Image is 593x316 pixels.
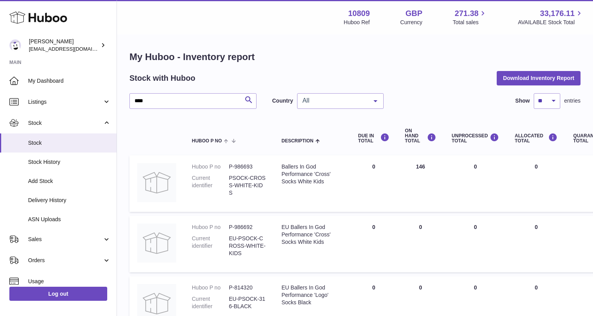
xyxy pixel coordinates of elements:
dt: Huboo P no [192,224,229,231]
td: 0 [397,216,444,272]
div: Ballers In God Performance 'Cross' Socks White Kids [281,163,343,185]
strong: GBP [405,8,422,19]
div: Currency [400,19,423,26]
label: Country [272,97,293,105]
td: 146 [397,155,444,212]
div: Huboo Ref [344,19,370,26]
span: AVAILABLE Stock Total [518,19,584,26]
span: entries [564,97,581,105]
span: Listings [28,98,103,106]
img: shop@ballersingod.com [9,39,21,51]
dt: Current identifier [192,235,229,257]
dd: EU-PSOCK-CROSS-WHITE-KIDS [229,235,266,257]
span: 271.38 [455,8,478,19]
img: product image [137,163,176,202]
dd: P-986692 [229,224,266,231]
div: ALLOCATED Total [515,133,558,144]
span: Orders [28,257,103,264]
span: Usage [28,278,111,285]
dt: Huboo P no [192,284,229,291]
div: EU Ballers In God Performance 'Cross' Socks White Kids [281,224,343,246]
label: Show [515,97,530,105]
dd: PSOCK-CROSS-WHITE-KIDS [229,174,266,197]
h2: Stock with Huboo [129,73,195,83]
h1: My Huboo - Inventory report [129,51,581,63]
span: Stock [28,139,111,147]
span: 33,176.11 [540,8,575,19]
span: All [301,97,368,105]
span: Description [281,138,313,144]
div: ON HAND Total [405,128,436,144]
div: [PERSON_NAME] [29,38,99,53]
span: Delivery History [28,197,111,204]
td: 0 [507,155,565,212]
dd: EU-PSOCK-316-BLACK [229,295,266,310]
img: product image [137,224,176,263]
span: Stock History [28,158,111,166]
div: UNPROCESSED Total [452,133,499,144]
span: Add Stock [28,178,111,185]
dd: P-986693 [229,163,266,170]
td: 0 [507,216,565,272]
span: Total sales [453,19,487,26]
dt: Current identifier [192,174,229,197]
td: 0 [444,216,507,272]
span: Huboo P no [192,138,222,144]
div: EU Ballers In God Performance 'Logo' Socks Black [281,284,343,306]
span: Sales [28,236,103,243]
dd: P-814320 [229,284,266,291]
a: 271.38 Total sales [453,8,487,26]
span: Stock [28,119,103,127]
td: 0 [350,155,397,212]
dt: Huboo P no [192,163,229,170]
td: 0 [350,216,397,272]
span: [EMAIL_ADDRESS][DOMAIN_NAME] [29,46,115,52]
strong: 10809 [348,8,370,19]
td: 0 [444,155,507,212]
span: ASN Uploads [28,216,111,223]
a: Log out [9,287,107,301]
a: 33,176.11 AVAILABLE Stock Total [518,8,584,26]
span: My Dashboard [28,77,111,85]
button: Download Inventory Report [497,71,581,85]
div: DUE IN TOTAL [358,133,389,144]
dt: Current identifier [192,295,229,310]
